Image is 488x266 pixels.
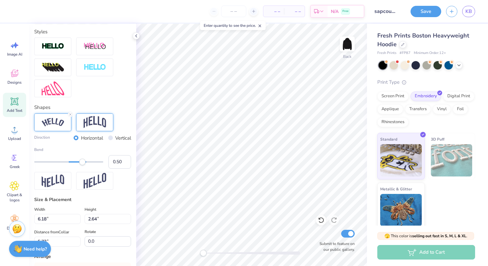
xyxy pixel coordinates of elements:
[42,43,64,50] img: Stroke
[10,164,20,169] span: Greek
[85,206,96,213] label: Height
[34,196,131,203] div: Size & Placement
[377,91,409,101] div: Screen Print
[200,250,207,256] div: Accessibility label
[84,64,106,71] img: Negative Space
[380,186,412,192] span: Metallic & Glitter
[414,50,446,56] span: Minimum Order: 12 +
[85,228,96,236] label: Rotate
[380,144,422,176] img: Standard
[380,136,397,143] span: Standard
[34,253,131,260] div: Arrange
[24,246,47,252] strong: Need help?
[221,5,246,17] input: – –
[34,206,45,213] label: Width
[200,21,266,30] div: Enter quantity to see the price.
[42,175,64,187] img: Flag
[42,118,64,127] img: Arc
[431,144,473,176] img: 3D Puff
[84,42,106,50] img: Shadow
[384,233,390,239] span: 🫣
[34,28,47,36] label: Styles
[7,226,22,231] span: Decorate
[343,54,351,59] div: Back
[8,136,21,141] span: Upload
[384,233,467,239] span: This color is .
[411,6,441,17] button: Save
[377,32,469,48] span: Fresh Prints Boston Heavyweight Hoodie
[377,79,475,86] div: Print Type
[433,104,451,114] div: Vinyl
[412,233,466,239] strong: selling out fast in S, M, L & XL
[34,104,50,111] label: Shapes
[7,80,22,85] span: Designs
[377,50,396,56] span: Fresh Prints
[288,8,301,15] span: – –
[316,241,355,252] label: Submit to feature on our public gallery.
[380,194,422,226] img: Metallic & Glitter
[331,8,339,15] span: N/A
[431,136,444,143] span: 3D Puff
[341,37,354,50] img: Back
[7,108,22,113] span: Add Text
[405,104,431,114] div: Transfers
[411,91,441,101] div: Embroidery
[34,134,50,142] label: Direction
[79,159,86,165] div: Accessibility label
[81,134,103,142] label: Horizontal
[115,134,131,142] label: Vertical
[342,9,349,14] span: Free
[443,91,474,101] div: Digital Print
[462,6,475,17] a: KB
[453,104,468,114] div: Foil
[4,192,25,203] span: Clipart & logos
[377,117,409,127] div: Rhinestones
[377,104,403,114] div: Applique
[42,81,64,95] img: Free Distort
[369,5,401,18] input: Untitled Design
[267,8,280,15] span: – –
[34,147,131,153] label: Bend
[465,8,472,15] span: KB
[7,52,22,57] span: Image AI
[400,50,411,56] span: # FP87
[84,173,106,189] img: Rise
[34,228,69,236] label: Distance from Collar
[84,116,106,128] img: Arch
[42,62,64,73] img: 3D Illusion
